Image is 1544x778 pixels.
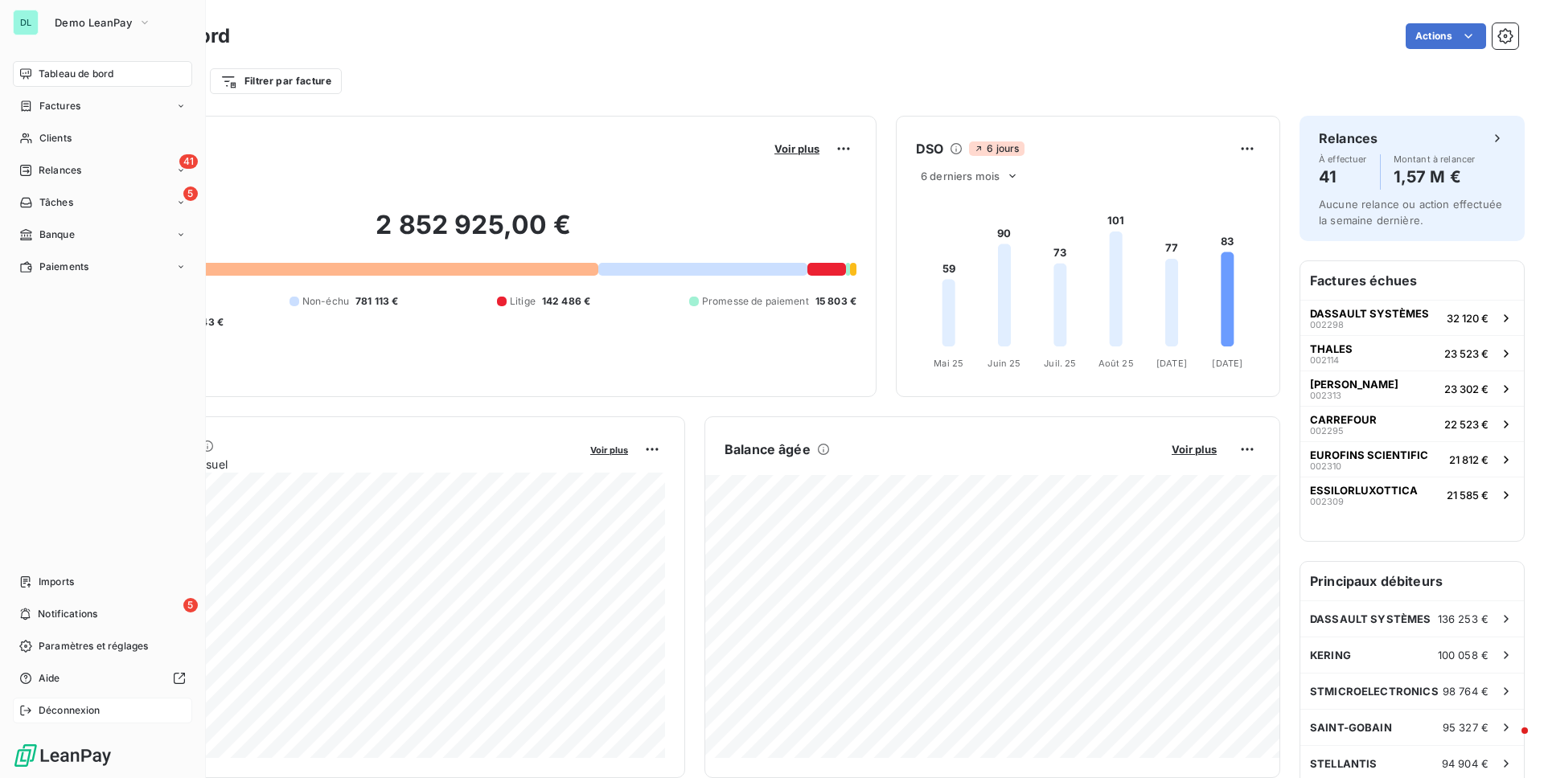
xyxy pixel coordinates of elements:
span: Promesse de paiement [702,294,809,309]
span: Banque [39,227,75,242]
span: 32 120 € [1447,312,1489,325]
span: 142 486 € [542,294,590,309]
span: STMICROELECTRONICS [1310,685,1439,698]
span: KERING [1310,649,1351,661]
span: 23 302 € [1444,383,1489,395]
span: 002309 [1310,497,1344,506]
span: SAINT-GOBAIN [1310,721,1392,734]
h6: Balance âgée [725,440,811,459]
span: Paramètres et réglages [39,639,148,653]
span: Aide [39,671,60,686]
span: Notifications [38,607,97,621]
span: 002310 [1310,461,1341,471]
h4: 1,57 M € [1394,164,1476,190]
h4: 41 [1319,164,1367,190]
span: Déconnexion [39,703,101,718]
span: Paiements [39,260,88,274]
button: Voir plus [1167,442,1222,457]
span: Non-échu [302,294,349,309]
h6: Principaux débiteurs [1300,562,1524,600]
button: Filtrer par facture [210,68,342,94]
h6: DSO [916,139,943,158]
span: 6 derniers mois [921,170,1000,182]
span: Voir plus [774,142,819,155]
button: Voir plus [585,442,633,457]
span: Relances [39,163,81,178]
span: ESSILORLUXOTTICA [1310,484,1418,497]
button: THALES00211423 523 € [1300,335,1524,371]
button: EUROFINS SCIENTIFIC00231021 812 € [1300,441,1524,477]
span: 002313 [1310,391,1341,400]
span: 6 jours [969,141,1024,156]
span: 002114 [1310,355,1339,365]
span: DASSAULT SYSTÈMES [1310,612,1431,625]
span: DASSAULT SYSTÈMES [1310,307,1429,320]
span: Voir plus [590,444,628,456]
button: Actions [1406,23,1486,49]
span: 002295 [1310,426,1344,436]
iframe: Intercom live chat [1489,723,1528,762]
span: Factures [39,99,80,113]
span: 41 [179,154,198,169]
button: CARREFOUR00229522 523 € [1300,406,1524,441]
span: 5 [183,598,198,612]
span: Imports [39,575,74,589]
span: [PERSON_NAME] [1310,378,1398,391]
tspan: Mai 25 [934,358,963,369]
button: DASSAULT SYSTÈMES00229832 120 € [1300,300,1524,335]
div: DL [13,10,39,35]
span: 94 904 € [1442,757,1489,770]
span: 21 812 € [1449,453,1489,466]
tspan: Juin 25 [988,358,1020,369]
span: Voir plus [1172,443,1217,456]
span: 100 058 € [1438,649,1489,661]
tspan: Août 25 [1098,358,1134,369]
h2: 2 852 925,00 € [91,209,856,257]
span: 15 803 € [815,294,856,309]
span: 781 113 € [355,294,398,309]
span: Tableau de bord [39,67,113,81]
span: À effectuer [1319,154,1367,164]
tspan: [DATE] [1212,358,1242,369]
span: 136 253 € [1438,612,1489,625]
span: 23 523 € [1444,347,1489,360]
button: Voir plus [770,141,824,156]
span: Chiffre d'affaires mensuel [91,456,579,473]
span: Tâches [39,195,73,210]
h6: Factures échues [1300,261,1524,300]
span: 002298 [1310,320,1344,330]
span: Clients [39,131,72,145]
span: THALES [1310,342,1353,355]
span: Litige [510,294,536,309]
span: Aucune relance ou action effectuée la semaine dernière. [1319,198,1502,227]
img: Logo LeanPay [13,743,113,768]
span: EUROFINS SCIENTIFIC [1310,448,1428,461]
span: 98 764 € [1443,685,1489,698]
span: Demo LeanPay [55,16,132,29]
button: ESSILORLUXOTTICA00230921 585 € [1300,477,1524,512]
span: Montant à relancer [1394,154,1476,164]
span: 21 585 € [1447,489,1489,502]
span: 22 523 € [1444,418,1489,431]
button: [PERSON_NAME]00231323 302 € [1300,371,1524,406]
tspan: Juil. 25 [1044,358,1076,369]
span: 5 [183,186,198,201]
h6: Relances [1319,129,1378,148]
tspan: [DATE] [1156,358,1187,369]
a: Aide [13,665,192,691]
span: STELLANTIS [1310,757,1378,770]
span: CARREFOUR [1310,413,1377,426]
span: 95 327 € [1443,721,1489,734]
